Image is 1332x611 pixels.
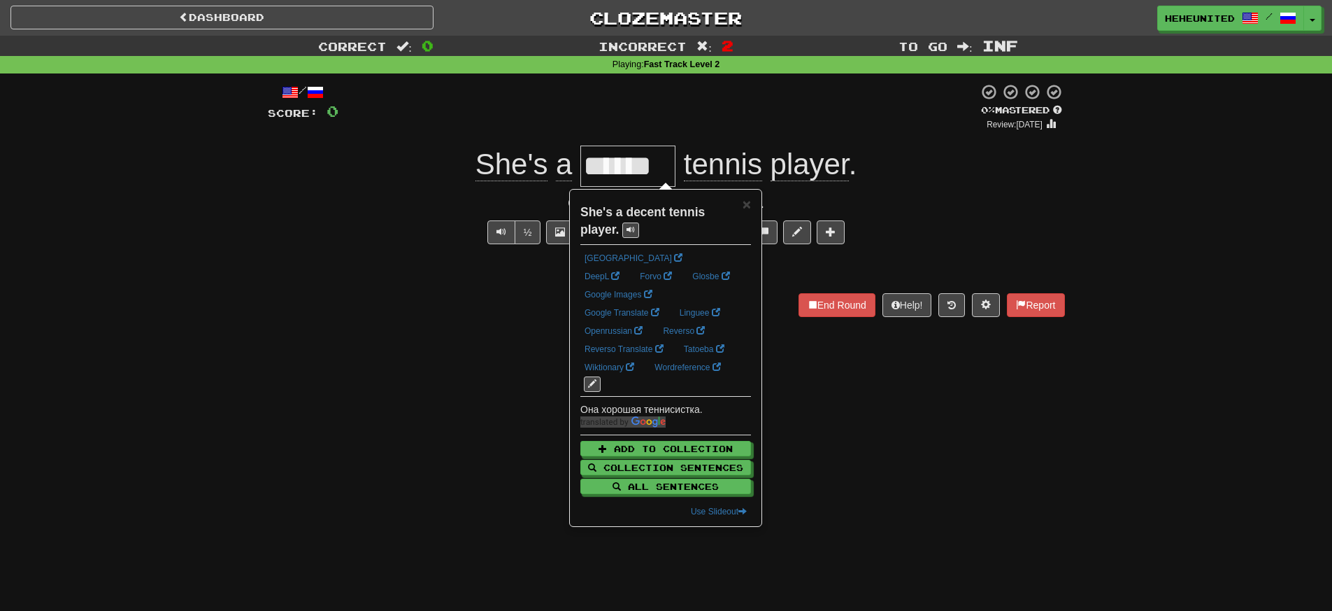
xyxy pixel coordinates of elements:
[783,220,811,244] button: Edit sentence (alt+d)
[1157,6,1304,31] a: heheunited /
[584,377,601,392] button: edit links
[556,148,572,181] span: a
[580,402,751,416] div: Она хорошая теннисистка.
[475,148,548,181] span: She's
[882,293,932,317] button: Help!
[580,441,751,456] button: Add to Collection
[1007,293,1064,317] button: Report
[580,460,751,475] button: Collection Sentences
[978,104,1065,117] div: Mastered
[982,37,1018,54] span: Inf
[268,107,318,119] span: Score:
[644,59,720,69] strong: Fast Track Level 2
[687,504,751,519] button: Use Slideout
[546,220,574,244] button: Show image (alt+x)
[580,287,657,302] a: Google Images
[650,360,725,375] a: Wordreference
[957,41,973,52] span: :
[580,360,638,375] a: Wiktionary
[659,323,709,339] a: Reverso
[750,220,778,244] button: Discuss sentence (alt+u)
[688,269,733,284] a: Glosbe
[580,205,705,237] strong: She's a decent tennis player.
[680,342,729,357] a: Tatoeba
[684,148,762,181] span: tennis
[268,192,1065,213] div: Она приличная теннисистка.
[10,6,434,29] a: Dashboard
[487,220,515,244] button: Play sentence audio (ctl+space)
[898,39,947,53] span: To go
[743,197,751,211] button: Close
[580,323,647,339] a: Openrussian
[454,6,878,30] a: Clozemaster
[722,37,733,54] span: 2
[743,196,751,212] span: ×
[696,41,712,52] span: :
[422,37,434,54] span: 0
[580,251,687,266] a: [GEOGRAPHIC_DATA]
[485,220,541,244] div: Text-to-speech controls
[817,220,845,244] button: Add to collection (alt+a)
[599,39,687,53] span: Incorrect
[675,148,857,181] span: .
[327,102,338,120] span: 0
[580,479,751,494] button: All Sentences
[580,269,624,284] a: DeepL
[515,220,541,244] button: ½
[771,148,849,181] span: player
[580,305,664,321] a: Google Translate
[580,416,666,428] img: Color short
[938,293,965,317] button: Round history (alt+y)
[981,104,995,115] span: 0 %
[580,342,668,357] a: Reverso Translate
[318,39,387,53] span: Correct
[396,41,412,52] span: :
[1266,11,1273,21] span: /
[675,305,724,321] a: Linguee
[268,83,338,101] div: /
[799,293,875,317] button: End Round
[987,120,1043,129] small: Review: [DATE]
[1165,12,1235,24] span: heheunited
[636,269,676,284] a: Forvo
